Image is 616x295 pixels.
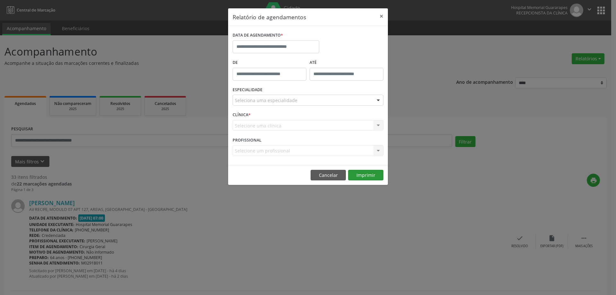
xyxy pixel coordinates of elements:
label: CLÍNICA [233,110,251,120]
label: DATA DE AGENDAMENTO [233,30,283,40]
label: PROFISSIONAL [233,135,261,145]
button: Cancelar [311,170,346,181]
span: Seleciona uma especialidade [235,97,297,104]
button: Close [375,8,388,24]
button: Imprimir [348,170,383,181]
label: ESPECIALIDADE [233,85,262,95]
h5: Relatório de agendamentos [233,13,306,21]
label: ATÉ [310,58,383,68]
label: De [233,58,306,68]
